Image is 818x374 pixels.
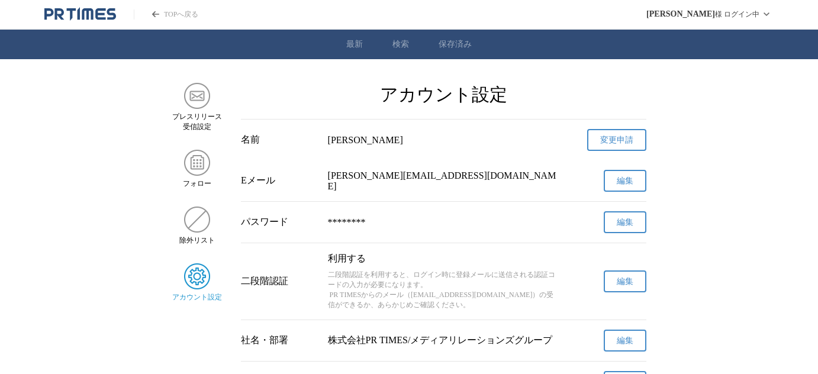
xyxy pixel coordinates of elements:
[241,334,318,347] div: 社名・部署
[172,292,222,302] span: アカウント設定
[604,330,646,352] button: 編集
[172,207,222,246] a: 除外リスト除外リスト
[172,112,222,132] span: プレスリリース 受信設定
[617,336,633,346] span: 編集
[439,39,472,50] a: 保存済み
[587,129,646,151] a: 変更申請
[183,179,211,189] span: フォロー
[604,270,646,292] button: 編集
[328,135,560,146] div: [PERSON_NAME]
[184,83,210,109] img: プレスリリース 受信設定
[241,216,318,228] div: パスワード
[328,170,560,192] p: [PERSON_NAME][EMAIL_ADDRESS][DOMAIN_NAME]
[328,270,560,310] p: 二段階認証を利用すると、ログイン時に登録メールに送信される認証コードの入力が必要になります。 PR TIMESからのメール（[EMAIL_ADDRESS][DOMAIN_NAME]）の受信ができ...
[617,217,633,228] span: 編集
[241,134,318,146] div: 名前
[179,236,215,246] span: 除外リスト
[604,170,646,192] button: 編集
[172,83,222,132] a: プレスリリース 受信設定プレスリリース 受信設定
[241,275,318,288] div: 二段階認証
[172,263,222,302] a: アカウント設定アカウント設定
[172,150,222,189] a: フォローフォロー
[346,39,363,50] a: 最新
[184,207,210,233] img: 除外リスト
[604,211,646,233] button: 編集
[646,9,715,19] span: [PERSON_NAME]
[184,263,210,289] img: アカウント設定
[328,253,560,265] p: 利用する
[241,83,646,107] h2: アカウント設定
[184,150,210,176] img: フォロー
[241,175,318,187] div: Eメール
[617,176,633,186] span: 編集
[617,276,633,287] span: 編集
[44,7,116,21] a: PR TIMESのトップページはこちら
[328,334,560,347] p: 株式会社PR TIMES/メディアリレーションズグループ
[392,39,409,50] a: 検索
[134,9,198,20] a: PR TIMESのトップページはこちら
